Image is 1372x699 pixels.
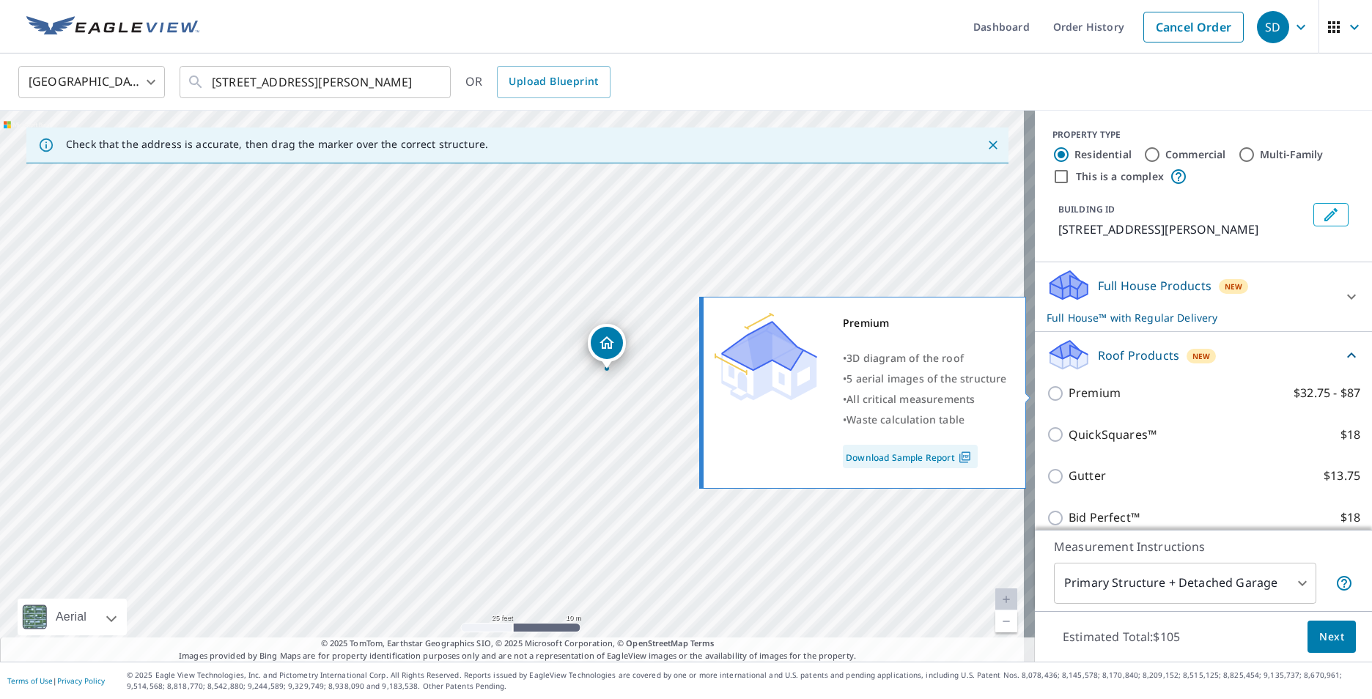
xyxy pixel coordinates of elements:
[1076,169,1164,184] label: This is a complex
[984,136,1003,155] button: Close
[1308,621,1356,654] button: Next
[1340,508,1360,527] p: $18
[1294,384,1360,402] p: $32.75 - $87
[1225,281,1243,292] span: New
[51,599,91,635] div: Aerial
[57,676,105,686] a: Privacy Policy
[1047,338,1360,372] div: Roof ProductsNew
[1074,147,1132,162] label: Residential
[26,16,199,38] img: EV Logo
[1143,12,1244,42] a: Cancel Order
[843,313,1007,333] div: Premium
[321,637,715,650] span: © 2025 TomTom, Earthstar Geographics SIO, © 2025 Microsoft Corporation, ©
[7,676,105,685] p: |
[1047,310,1334,325] p: Full House™ with Regular Delivery
[127,670,1365,692] p: © 2025 Eagle View Technologies, Inc. and Pictometry International Corp. All Rights Reserved. Repo...
[18,599,127,635] div: Aerial
[1260,147,1324,162] label: Multi-Family
[847,371,1006,385] span: 5 aerial images of the structure
[995,588,1017,610] a: Current Level 20, Zoom In Disabled
[1054,538,1353,555] p: Measurement Instructions
[843,348,1007,369] div: •
[1054,563,1316,604] div: Primary Structure + Detached Garage
[1192,350,1211,362] span: New
[588,324,626,369] div: Dropped pin, building 1, Residential property, 389 Tirrell Hill Rd Goffstown, NH 03045
[690,637,715,648] a: Terms
[509,73,598,91] span: Upload Blueprint
[1340,426,1360,444] p: $18
[497,66,610,98] a: Upload Blueprint
[1319,628,1344,646] span: Next
[843,369,1007,389] div: •
[212,62,421,103] input: Search by address or latitude-longitude
[995,610,1017,632] a: Current Level 20, Zoom Out
[1058,203,1115,215] p: BUILDING ID
[847,351,964,365] span: 3D diagram of the roof
[847,392,975,406] span: All critical measurements
[715,313,817,401] img: Premium
[1257,11,1289,43] div: SD
[1058,221,1308,238] p: [STREET_ADDRESS][PERSON_NAME]
[465,66,611,98] div: OR
[1069,508,1140,527] p: Bid Perfect™
[626,637,687,648] a: OpenStreetMap
[7,676,53,686] a: Terms of Use
[1335,574,1353,592] span: Your report will include the primary structure and a detached garage if one exists.
[1098,277,1211,295] p: Full House Products
[1324,467,1360,485] p: $13.75
[847,413,965,426] span: Waste calculation table
[66,138,488,151] p: Check that the address is accurate, then drag the marker over the correct structure.
[1052,128,1354,141] div: PROPERTY TYPE
[843,410,1007,430] div: •
[18,62,165,103] div: [GEOGRAPHIC_DATA]
[1069,426,1157,444] p: QuickSquares™
[1165,147,1226,162] label: Commercial
[955,451,975,464] img: Pdf Icon
[1069,467,1106,485] p: Gutter
[843,445,978,468] a: Download Sample Report
[1047,268,1360,325] div: Full House ProductsNewFull House™ with Regular Delivery
[1051,621,1192,653] p: Estimated Total: $105
[1313,203,1349,226] button: Edit building 1
[843,389,1007,410] div: •
[1069,384,1121,402] p: Premium
[1098,347,1179,364] p: Roof Products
